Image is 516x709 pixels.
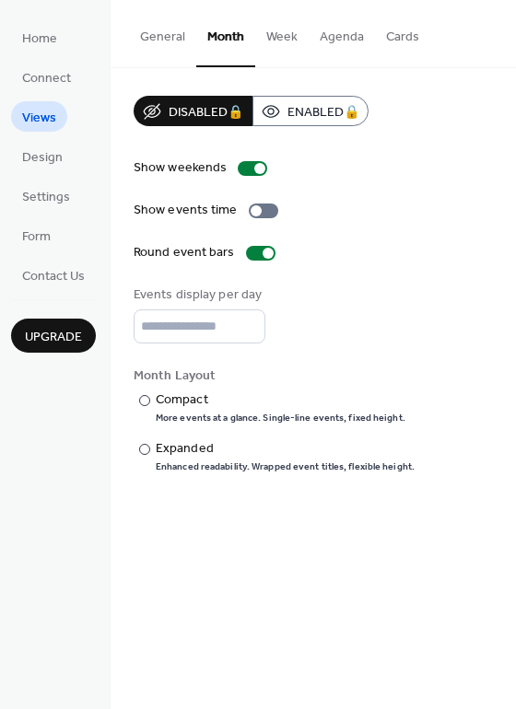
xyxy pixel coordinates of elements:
span: Upgrade [25,328,82,347]
a: Views [11,101,67,132]
a: Settings [11,180,81,211]
div: Expanded [156,439,411,459]
span: Connect [22,69,71,88]
div: Show events time [134,201,238,220]
div: Events display per day [134,285,262,305]
div: Show weekends [134,158,227,178]
div: Month Layout [134,366,489,386]
a: Form [11,220,62,250]
span: Design [22,148,63,168]
a: Home [11,22,68,52]
button: Upgrade [11,319,96,353]
div: Enhanced readability. Wrapped event titles, flexible height. [156,460,415,473]
div: Round event bars [134,243,235,262]
span: Home [22,29,57,49]
span: Contact Us [22,267,85,286]
a: Design [11,141,74,171]
span: Form [22,227,51,247]
span: Views [22,109,56,128]
div: More events at a glance. Single-line events, fixed height. [156,412,405,424]
span: Settings [22,188,70,207]
a: Contact Us [11,260,96,290]
a: Connect [11,62,82,92]
div: Compact [156,390,402,410]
